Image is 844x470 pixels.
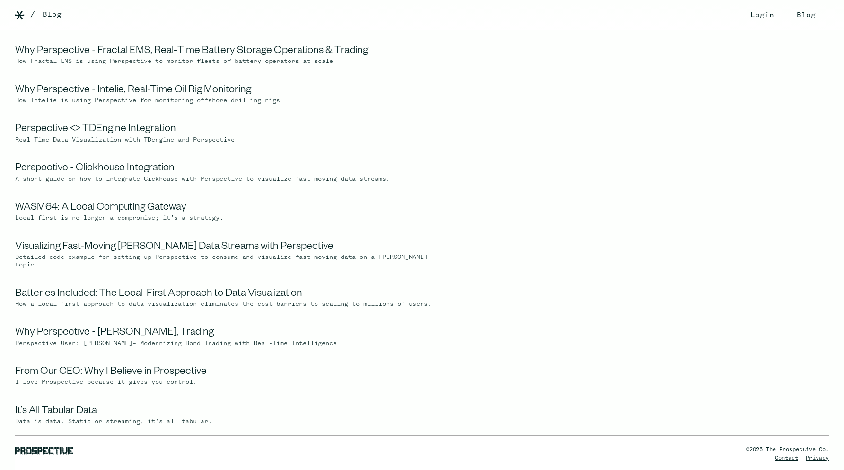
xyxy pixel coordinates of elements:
[15,176,439,183] div: A short guide on how to integrate Cickhouse with Perspective to visualize fast-moving data streams.
[15,46,368,57] a: Why Perspective - Fractal EMS, Real‑Time Battery Storage Operations & Trading
[43,9,62,20] a: Blog
[15,242,334,253] a: Visualizing Fast-Moving [PERSON_NAME] Data Streams with Perspective
[746,445,829,454] div: ©2025 The Prospective Co.
[15,289,302,300] a: Batteries Included: The Local-First Approach to Data Visualization
[15,163,175,175] a: Perspective - Clickhouse Integration
[15,254,439,269] div: Detailed code example for setting up Perspective to consume and visualize fast moving data on a [...
[775,455,798,461] a: Contact
[15,367,207,378] a: From Our CEO: Why I Believe in Prospective
[15,214,439,222] div: Local-first is no longer a compromise; it’s a strategy.
[15,340,439,347] div: Perspective User: [PERSON_NAME]– Modernizing Bond Trading with Real-Time Intelligence
[15,97,439,105] div: How Intelie is using Perspective for monitoring offshore drilling rigs
[30,9,35,20] div: /
[15,379,439,386] div: I love Prospective because it gives you control.
[15,301,439,308] div: How a local-first approach to data visualization eliminates the cost barriers to scaling to milli...
[15,85,251,97] a: Why Perspective - Intelie, Real-Time Oil Rig Monitoring
[15,203,186,214] a: WASM64: A Local Computing Gateway
[15,124,176,135] a: Perspective <> TDEngine Integration
[15,328,214,339] a: Why Perspective - [PERSON_NAME], Trading
[806,455,829,461] a: Privacy
[15,58,439,65] div: How Fractal EMS is using Perspective to monitor fleets of battery operators at scale
[15,136,439,144] div: Real-Time Data Visualization with TDengine and Perspective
